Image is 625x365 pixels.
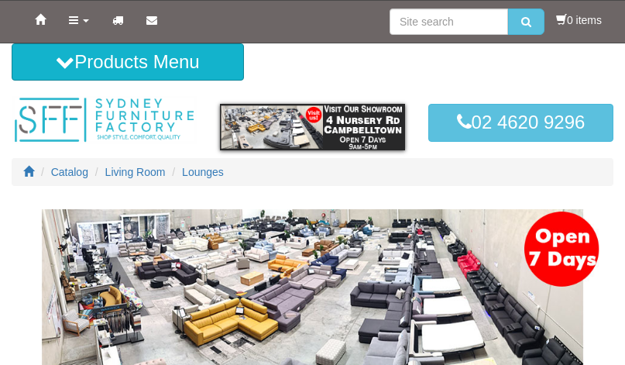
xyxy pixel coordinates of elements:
[12,96,197,144] img: Sydney Furniture Factory
[182,166,224,178] a: Lounges
[220,104,405,150] img: showroom.gif
[556,12,602,28] li: 0 items
[390,9,508,35] input: Site search
[12,43,244,81] button: Products Menu
[105,166,166,178] a: Living Room
[51,166,88,178] a: Catalog
[428,104,613,141] a: 02 4620 9296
